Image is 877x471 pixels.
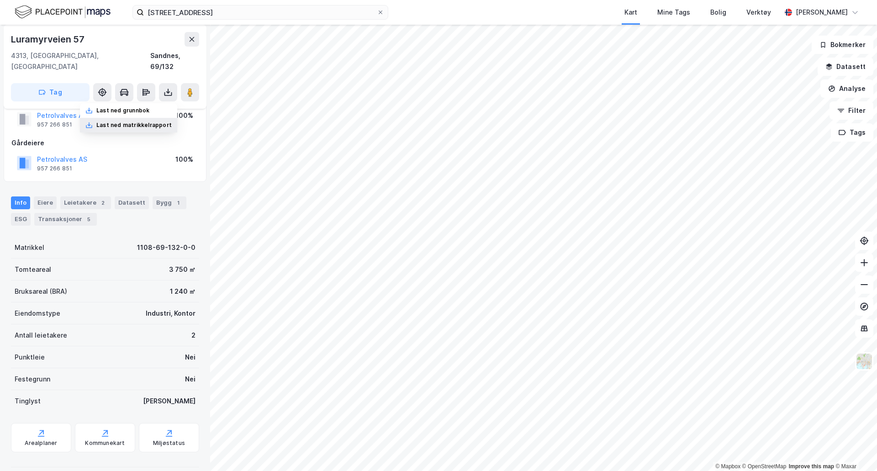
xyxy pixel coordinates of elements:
[169,264,195,275] div: 3 750 ㎡
[11,213,31,226] div: ESG
[115,196,149,209] div: Datasett
[624,7,637,18] div: Kart
[185,352,195,363] div: Nei
[96,122,172,129] div: Last ned matrikkelrapport
[831,427,877,471] iframe: Chat Widget
[15,396,41,407] div: Tinglyst
[856,353,873,370] img: Z
[15,264,51,275] div: Tomteareal
[710,7,726,18] div: Bolig
[818,58,873,76] button: Datasett
[831,427,877,471] div: Kontrollprogram for chat
[37,165,72,172] div: 957 266 851
[34,196,57,209] div: Eiere
[15,242,44,253] div: Matrikkel
[85,439,125,447] div: Kommunekart
[60,196,111,209] div: Leietakere
[789,463,834,470] a: Improve this map
[11,138,199,148] div: Gårdeiere
[144,5,377,19] input: Søk på adresse, matrikkel, gårdeiere, leietakere eller personer
[153,439,185,447] div: Miljøstatus
[84,215,93,224] div: 5
[715,463,740,470] a: Mapbox
[829,101,873,120] button: Filter
[175,110,193,121] div: 100%
[25,439,57,447] div: Arealplaner
[153,196,186,209] div: Bygg
[11,50,150,72] div: 4313, [GEOGRAPHIC_DATA], [GEOGRAPHIC_DATA]
[170,286,195,297] div: 1 240 ㎡
[185,374,195,385] div: Nei
[11,196,30,209] div: Info
[174,198,183,207] div: 1
[15,308,60,319] div: Eiendomstype
[98,198,107,207] div: 2
[34,213,97,226] div: Transaksjoner
[11,32,86,47] div: Luramyrveien 57
[143,396,195,407] div: [PERSON_NAME]
[146,308,195,319] div: Industri, Kontor
[746,7,771,18] div: Verktøy
[191,330,195,341] div: 2
[15,352,45,363] div: Punktleie
[15,286,67,297] div: Bruksareal (BRA)
[37,121,72,128] div: 957 266 851
[15,330,67,341] div: Antall leietakere
[742,463,787,470] a: OpenStreetMap
[175,154,193,165] div: 100%
[11,83,90,101] button: Tag
[796,7,848,18] div: [PERSON_NAME]
[96,107,149,114] div: Last ned grunnbok
[150,50,199,72] div: Sandnes, 69/132
[831,123,873,142] button: Tags
[15,4,111,20] img: logo.f888ab2527a4732fd821a326f86c7f29.svg
[657,7,690,18] div: Mine Tags
[820,79,873,98] button: Analyse
[137,242,195,253] div: 1108-69-132-0-0
[15,374,50,385] div: Festegrunn
[812,36,873,54] button: Bokmerker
